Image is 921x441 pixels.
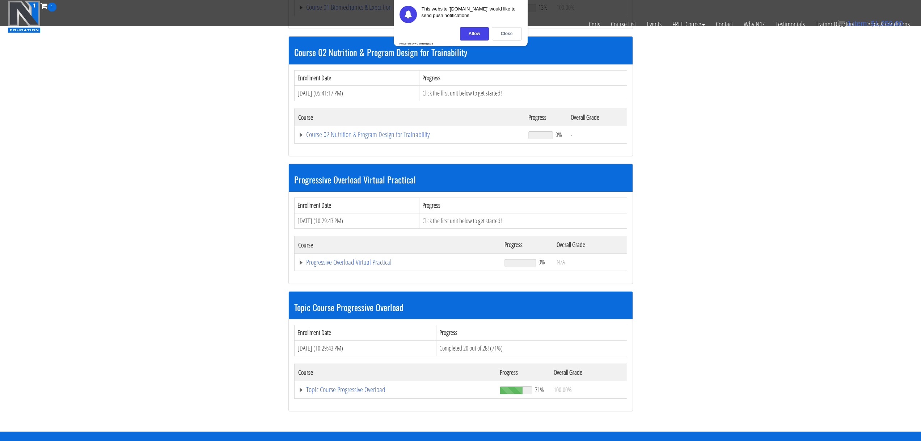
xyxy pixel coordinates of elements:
h3: Course 02 Nutrition & Program Design for Trainability [294,47,627,57]
span: 71% [535,386,544,394]
a: Terms & Conditions [859,12,915,37]
td: [DATE] (10:29:43 PM) [294,340,436,356]
span: $ [871,20,875,27]
td: [DATE] (10:29:43 PM) [294,213,419,229]
a: Topic Course Progressive Overload [298,386,493,393]
td: [DATE] (05:41:17 PM) [294,86,419,101]
th: Course [294,364,496,381]
h3: Progressive Overload Virtual Practical [294,175,627,184]
th: Enrollment Date [294,198,419,213]
th: Enrollment Date [294,325,436,341]
td: N/A [553,254,627,271]
th: Progress [419,198,627,213]
td: - [567,126,627,143]
span: 0% [538,258,545,266]
th: Course [294,236,501,254]
bdi: 1,250.00 [871,20,903,27]
strong: PushEngage [415,42,433,45]
a: Trainer Directory [810,12,859,37]
div: Powered by [400,42,434,45]
a: Events [641,12,667,37]
th: Progress [496,364,550,381]
span: item: [853,20,869,27]
a: 1 item: $1,250.00 [838,20,903,27]
td: Completed 20 out of 28! (71%) [436,340,627,356]
a: Testimonials [770,12,810,37]
h3: Topic Course Progressive Overload [294,302,627,312]
div: Close [492,27,522,41]
a: Course List [605,12,641,37]
th: Progress [525,109,567,126]
img: icon11.png [838,20,845,27]
th: Overall Grade [553,236,627,254]
span: 1 [47,3,56,12]
td: Click the first unit below to get started! [419,86,627,101]
th: Course [294,109,525,126]
a: Course 02 Nutrition & Program Design for Trainability [298,131,521,138]
span: 0% [555,131,562,139]
td: Click the first unit below to get started! [419,213,627,229]
img: n1-education [8,0,41,33]
th: Enrollment Date [294,70,419,86]
th: Overall Grade [550,364,627,381]
div: Allow [460,27,489,41]
a: Certs [583,12,605,37]
th: Overall Grade [567,109,627,126]
a: FREE Course [667,12,710,37]
td: 100.00% [550,381,627,398]
a: Progressive Overload Virtual Practical [298,259,498,266]
th: Progress [501,236,553,254]
div: This website '[DOMAIN_NAME]' would like to send push notifications [422,6,522,23]
th: Progress [436,325,627,341]
a: 1 [41,1,56,10]
a: Contact [710,12,738,37]
span: 1 [847,20,851,27]
a: Why N1? [738,12,770,37]
th: Progress [419,70,627,86]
